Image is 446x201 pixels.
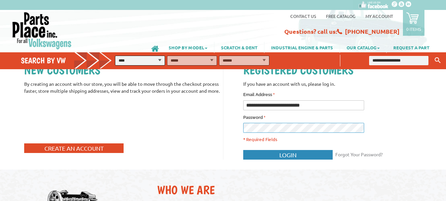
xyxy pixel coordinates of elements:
[406,26,421,32] p: 0 items
[44,145,104,152] span: Create an Account
[403,10,424,36] a: 0 items
[12,12,72,50] img: Parts Place Inc!
[243,150,333,160] button: Login
[340,42,386,53] a: OUR CATALOG
[243,136,422,143] p: * Required Fields
[24,63,223,77] h2: New Customers
[334,149,384,159] a: Forgot Your Password?
[365,13,393,19] a: My Account
[157,183,431,197] h2: Who We Are
[243,114,265,121] label: Password
[243,63,422,77] h2: Registered Customers
[24,80,223,94] p: By creating an account with our store, you will be able to move through the checkout process fast...
[387,42,436,53] a: REQUEST A PART
[290,13,316,19] a: Contact us
[162,42,214,53] a: SHOP BY MODEL
[326,13,356,19] a: Free Catalog
[433,55,443,66] button: Keyword Search
[264,42,340,53] a: INDUSTRIAL ENGINE & PARTS
[243,80,422,87] p: If you have an account with us, please log in.
[214,42,264,53] a: SCRATCH & DENT
[243,91,275,98] label: Email Address
[21,56,116,65] h4: Search by VW
[279,151,297,158] span: Login
[24,143,124,153] button: Create an Account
